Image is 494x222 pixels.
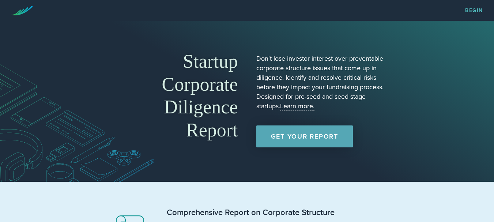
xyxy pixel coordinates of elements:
h2: Comprehensive Report on Corporate Structure [167,207,372,218]
p: Don't lose investor interest over preventable corporate structure issues that come up in diligenc... [256,54,386,111]
h1: Startup Corporate Diligence Report [108,50,238,142]
a: Begin [465,8,483,13]
a: Get Your Report [256,125,353,147]
a: Learn more. [280,102,314,110]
